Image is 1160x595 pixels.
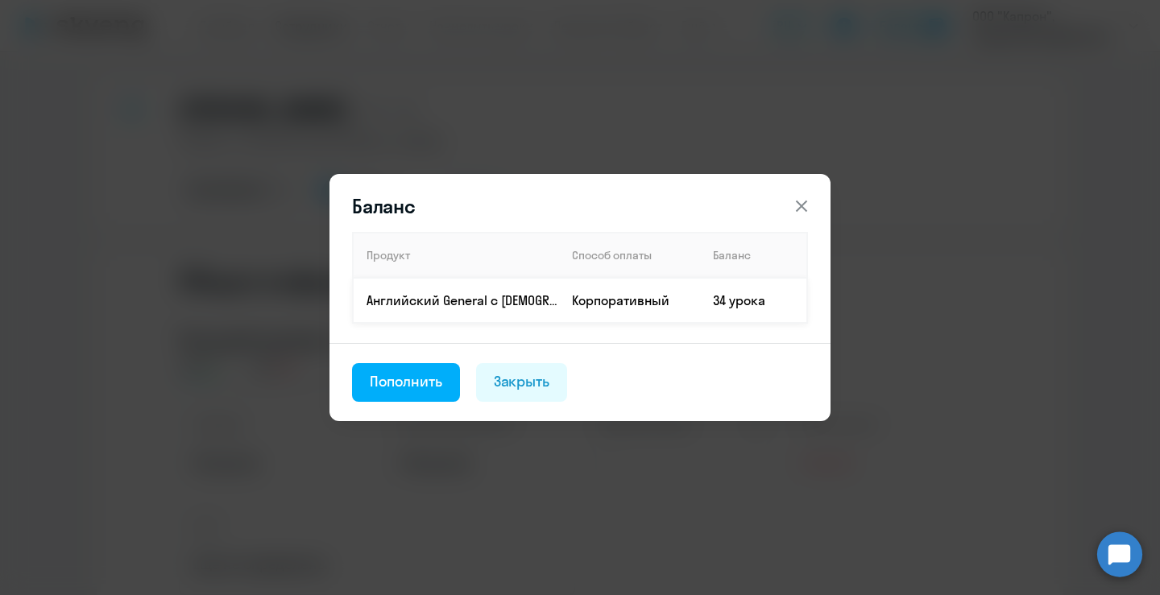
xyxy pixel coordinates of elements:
[353,233,559,278] th: Продукт
[700,278,807,323] td: 34 урока
[559,233,700,278] th: Способ оплаты
[476,363,568,402] button: Закрыть
[700,233,807,278] th: Баланс
[559,278,700,323] td: Корпоративный
[329,193,831,219] header: Баланс
[494,371,550,392] div: Закрыть
[352,363,460,402] button: Пополнить
[367,291,558,309] p: Английский General с [DEMOGRAPHIC_DATA] преподавателем
[370,371,442,392] div: Пополнить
